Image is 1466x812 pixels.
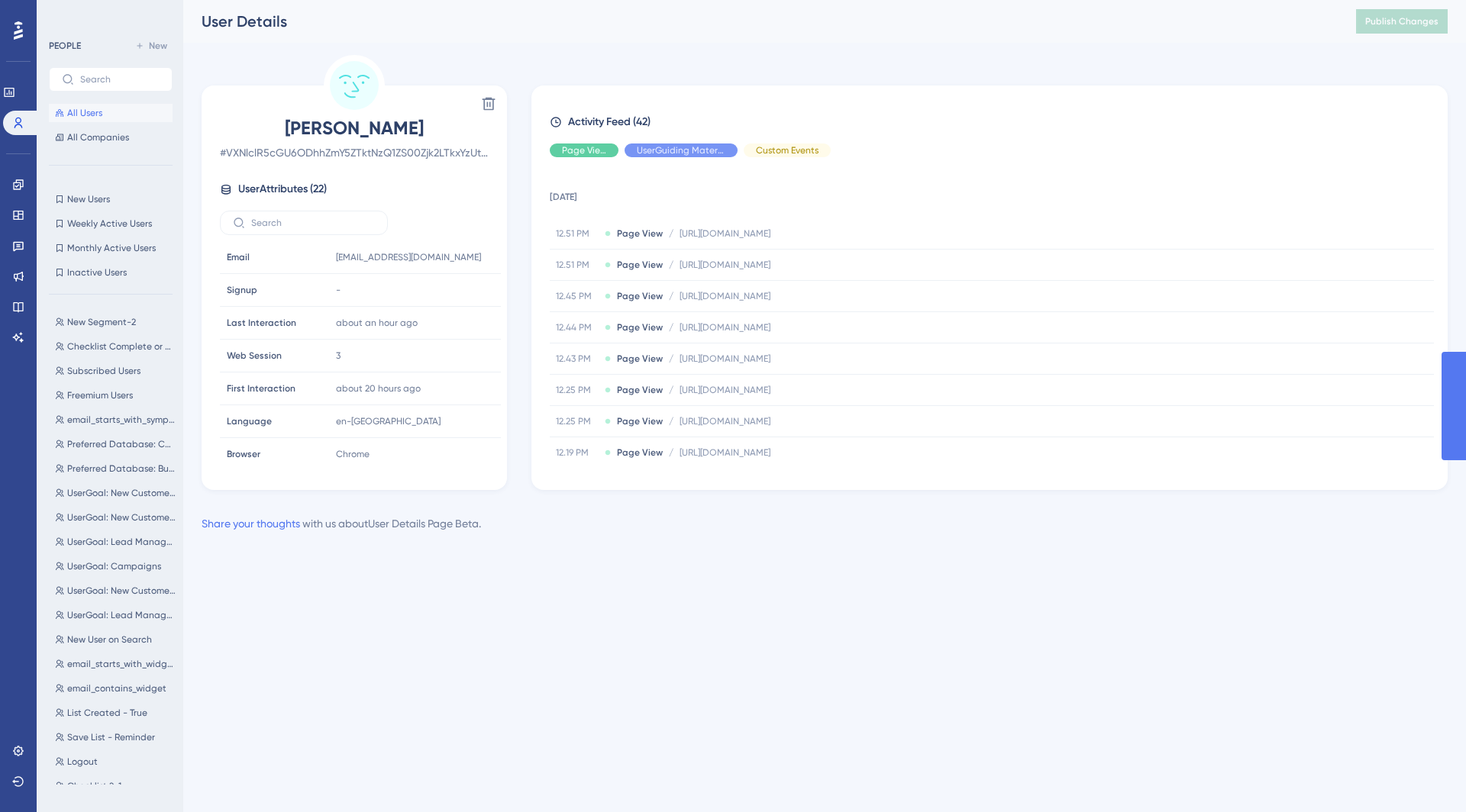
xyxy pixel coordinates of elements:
[49,435,182,453] button: Preferred Database: Consumer
[227,382,295,395] span: First Interaction
[680,353,770,365] span: [URL][DOMAIN_NAME]
[336,350,341,362] span: 3
[49,386,182,404] button: Freemium Users
[562,144,606,156] span: Page View
[49,128,173,147] button: All Companies
[67,193,110,205] span: New Users
[130,37,173,55] button: New
[556,321,599,333] span: 12.44 PM
[67,585,176,597] span: UserGoal: New Customers
[251,217,375,228] input: Search
[336,317,418,328] time: about an hour ago
[49,263,173,282] button: Inactive Users
[49,704,182,722] button: List Created - True
[67,756,98,768] span: Logout
[227,284,257,296] span: Signup
[617,259,663,271] span: Page View
[227,317,296,329] span: Last Interaction
[202,517,300,530] a: Share your thoughts
[680,290,770,302] span: [URL][DOMAIN_NAME]
[220,143,489,162] span: # VXNlclR5cGU6ODhhZmY5ZTktNzQ1ZS00Zjk2LTkxYzUtN2U5M2I2MGI4MjRj
[49,679,182,698] button: email_contains_widget
[336,251,481,263] span: [EMAIL_ADDRESS][DOMAIN_NAME]
[556,227,599,240] span: 12.51 PM
[669,384,673,396] span: /
[49,214,173,233] button: Weekly Active Users
[669,415,673,427] span: /
[67,731,155,743] span: Save List - Reminder
[49,40,81,52] div: PEOPLE
[1365,15,1439,27] span: Publish Changes
[227,350,282,362] span: Web Session
[49,533,182,551] button: UserGoal: Lead Management, Campaigns
[49,104,173,122] button: All Users
[149,40,167,52] span: New
[227,448,260,460] span: Browser
[680,415,770,427] span: [URL][DOMAIN_NAME]
[67,536,176,548] span: UserGoal: Lead Management, Campaigns
[1402,752,1448,797] iframe: UserGuiding AI Assistant Launcher
[202,11,1318,32] div: User Details
[227,251,250,263] span: Email
[49,362,182,380] button: Subscribed Users
[49,239,173,257] button: Monthly Active Users
[556,446,599,459] span: 12.19 PM
[669,290,673,302] span: /
[617,353,663,365] span: Page View
[556,353,599,365] span: 12.43 PM
[49,728,182,746] button: Save List - Reminder
[67,389,133,401] span: Freemium Users
[67,414,176,426] span: email_starts_with_symphony
[669,259,673,271] span: /
[637,144,725,156] span: UserGuiding Material
[49,337,182,356] button: Checklist Complete or Dismissed
[49,752,182,771] button: Logout
[680,259,770,271] span: [URL][DOMAIN_NAME]
[617,415,663,427] span: Page View
[556,384,599,396] span: 12.25 PM
[67,266,127,279] span: Inactive Users
[238,180,327,198] span: User Attributes ( 22 )
[49,508,182,527] button: UserGoal: New Customers, Campaigns
[336,415,441,427] span: en-[GEOGRAPHIC_DATA]
[67,462,176,475] span: Preferred Database: Business
[336,284,341,296] span: -
[67,365,140,377] span: Subscribed Users
[617,290,663,302] span: Page View
[49,484,182,502] button: UserGoal: New Customers, Lead Management
[49,582,182,600] button: UserGoal: New Customers
[227,415,272,427] span: Language
[680,384,770,396] span: [URL][DOMAIN_NAME]
[67,340,176,353] span: Checklist Complete or Dismissed
[556,290,599,302] span: 12.45 PM
[220,116,489,140] span: [PERSON_NAME]
[336,448,370,460] span: Chrome
[49,459,182,478] button: Preferred Database: Business
[680,227,770,240] span: [URL][DOMAIN_NAME]
[67,511,176,524] span: UserGoal: New Customers, Campaigns
[617,227,663,240] span: Page View
[556,259,599,271] span: 12.51 PM
[1356,9,1448,34] button: Publish Changes
[680,446,770,459] span: [URL][DOMAIN_NAME]
[67,487,176,499] span: UserGoal: New Customers, Lead Management
[67,107,102,119] span: All Users
[202,514,481,533] div: with us about User Details Page Beta .
[67,780,121,792] span: Checklist 2-1
[568,113,651,131] span: Activity Feed (42)
[669,446,673,459] span: /
[617,321,663,333] span: Page View
[49,606,182,624] button: UserGoal: Lead Management
[49,557,182,575] button: UserGoal: Campaigns
[336,383,421,394] time: about 20 hours ago
[67,633,152,646] span: New User on Search
[67,707,147,719] span: List Created - True
[556,415,599,427] span: 12.25 PM
[669,353,673,365] span: /
[67,682,166,694] span: email_contains_widget
[49,411,182,429] button: email_starts_with_symphony
[49,655,182,673] button: email_starts_with_widget
[67,242,156,254] span: Monthly Active Users
[49,313,182,331] button: New Segment-2
[617,446,663,459] span: Page View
